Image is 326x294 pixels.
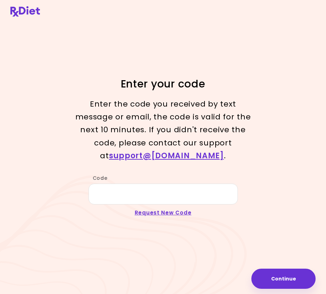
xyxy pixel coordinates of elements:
[10,6,40,17] img: RxDiet
[135,209,192,216] a: Request New Code
[109,150,224,161] a: support@[DOMAIN_NAME]
[73,77,253,91] h1: Enter your code
[89,175,108,182] label: Code
[73,98,253,162] p: Enter the code you received by text message or email, the code is valid for the next 10 minutes. ...
[251,269,316,289] button: Continue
